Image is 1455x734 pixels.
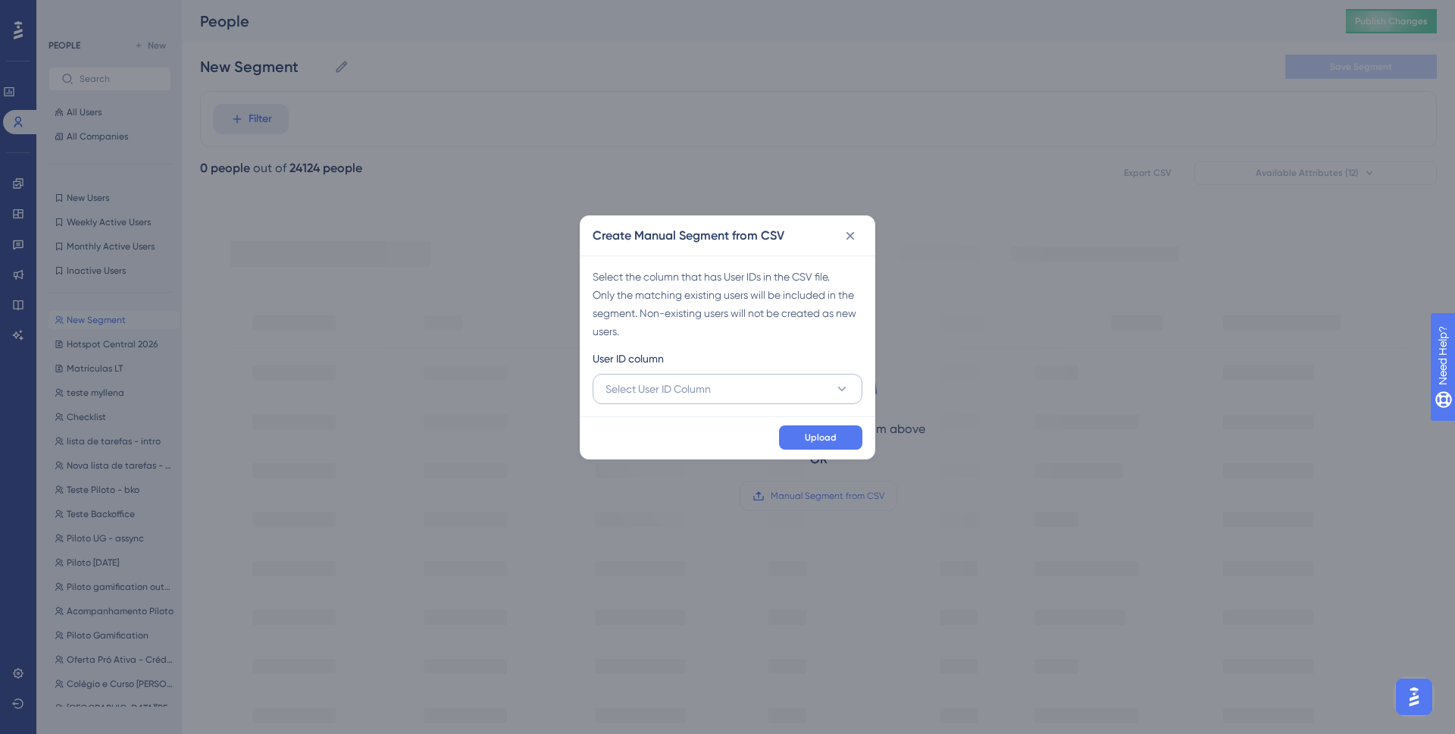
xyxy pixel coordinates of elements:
h2: Create Manual Segment from CSV [593,227,784,245]
div: Select the column that has User IDs in the CSV file. Only the matching existing users will be inc... [593,268,862,340]
iframe: UserGuiding AI Assistant Launcher [1391,674,1437,720]
span: User ID column [593,350,664,368]
span: Select User ID Column [605,380,711,398]
span: Upload [805,431,837,444]
span: Need Help? [36,4,95,22]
